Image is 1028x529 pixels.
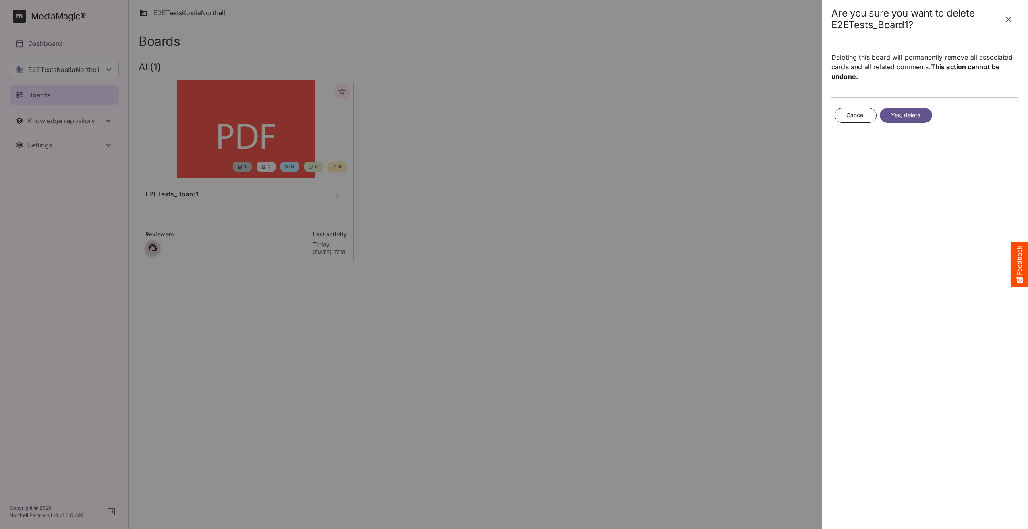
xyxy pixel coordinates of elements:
span: Cancel [846,110,865,120]
button: Yes, delete [880,108,932,123]
p: Deleting this board will permanently remove all associated cards and all related comments. [831,52,1018,81]
button: Feedback [1011,242,1028,287]
h2: Are you sure you want to delete E2ETests_Board1? [831,8,999,31]
button: Cancel [835,108,877,123]
span: Yes, delete [891,110,921,120]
